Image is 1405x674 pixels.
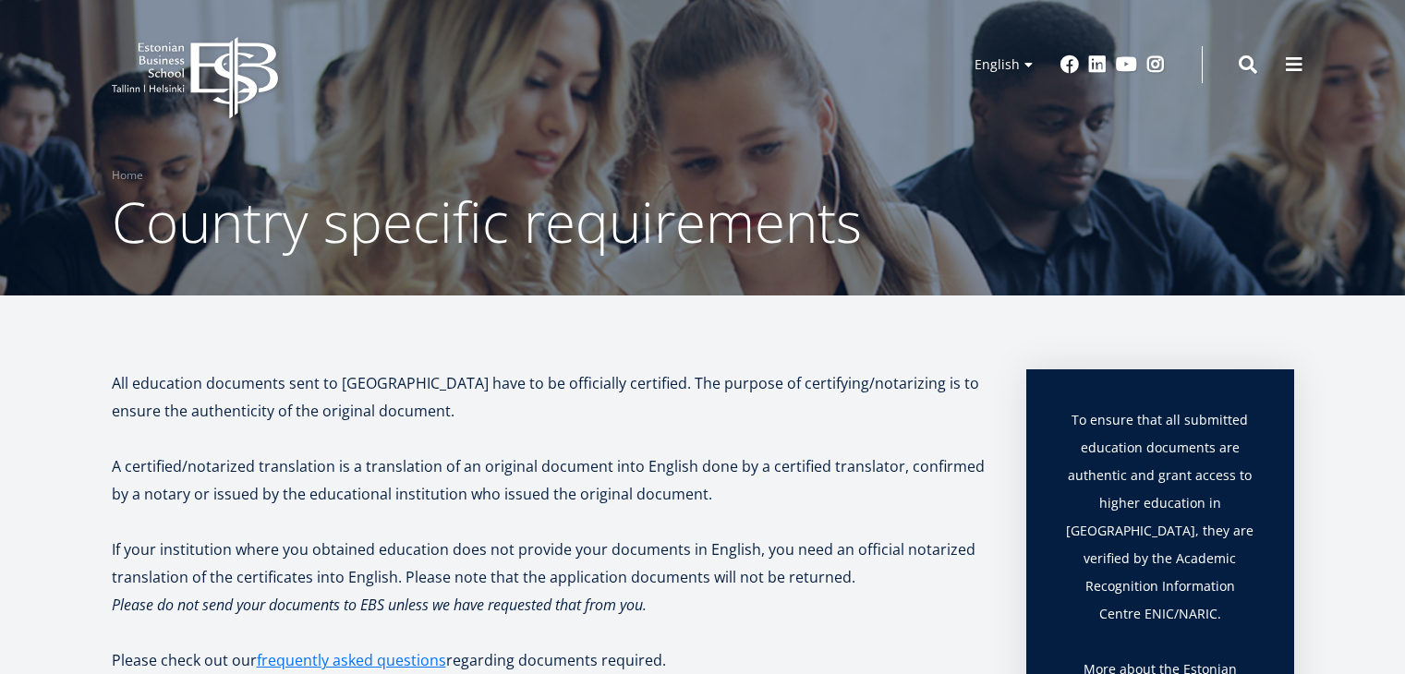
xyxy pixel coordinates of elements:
[112,369,989,425] p: All education documents sent to [GEOGRAPHIC_DATA] have to be officially certified. The purpose of...
[112,536,989,591] p: If your institution where you obtained education does not provide your documents in English, you ...
[1060,55,1079,74] a: Facebook
[112,595,647,615] em: Please do not send your documents to EBS unless we have requested that from you.
[1088,55,1107,74] a: Linkedin
[112,166,143,185] a: Home
[1116,55,1137,74] a: Youtube
[1063,406,1257,656] p: To ensure that all submitted education documents are authentic and grant access to higher educati...
[257,646,446,674] a: frequently asked questions
[1146,55,1165,74] a: Instagram
[112,452,989,508] p: A certified/notarized translation is a translation of an original document into English done by a...
[112,184,862,259] span: Country specific requirements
